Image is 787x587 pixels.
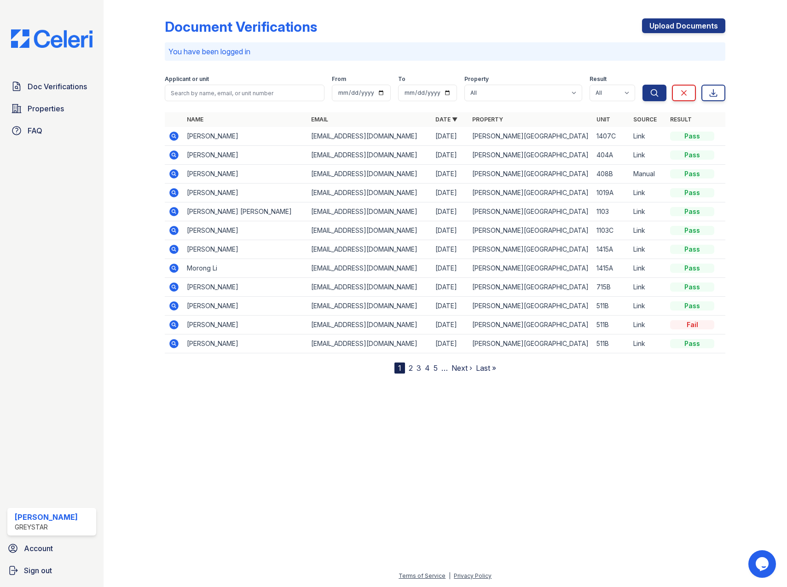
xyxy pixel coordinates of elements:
a: Privacy Policy [454,572,492,579]
td: Link [630,146,666,165]
td: [DATE] [432,334,469,353]
td: [PERSON_NAME][GEOGRAPHIC_DATA] [469,221,593,240]
td: [PERSON_NAME] [183,297,307,316]
div: [PERSON_NAME] [15,512,78,523]
td: [PERSON_NAME][GEOGRAPHIC_DATA] [469,297,593,316]
span: Properties [28,103,64,114]
td: Link [630,278,666,297]
div: Greystar [15,523,78,532]
a: Source [633,116,657,123]
a: Last » [476,363,496,373]
td: [PERSON_NAME][GEOGRAPHIC_DATA] [469,184,593,202]
div: Pass [670,207,714,216]
td: Manual [630,165,666,184]
label: From [332,75,346,83]
td: 511B [593,334,630,353]
td: [PERSON_NAME][GEOGRAPHIC_DATA] [469,259,593,278]
td: [PERSON_NAME][GEOGRAPHIC_DATA] [469,316,593,334]
td: 1019A [593,184,630,202]
td: Link [630,240,666,259]
iframe: chat widget [748,550,778,578]
a: 5 [434,363,438,373]
label: Result [590,75,607,83]
td: [DATE] [432,316,469,334]
input: Search by name, email, or unit number [165,85,324,101]
p: You have been logged in [168,46,722,57]
a: Property [472,116,503,123]
td: 715B [593,278,630,297]
td: [EMAIL_ADDRESS][DOMAIN_NAME] [307,259,432,278]
a: 4 [425,363,430,373]
td: [PERSON_NAME] [183,334,307,353]
a: Doc Verifications [7,77,96,96]
td: [PERSON_NAME][GEOGRAPHIC_DATA] [469,202,593,221]
td: [PERSON_NAME] [183,240,307,259]
td: Link [630,297,666,316]
a: 2 [409,363,413,373]
a: Next › [451,363,472,373]
a: Result [670,116,692,123]
div: Pass [670,132,714,141]
td: [EMAIL_ADDRESS][DOMAIN_NAME] [307,297,432,316]
div: Pass [670,264,714,273]
div: Pass [670,169,714,178]
span: Account [24,543,53,554]
td: Link [630,334,666,353]
td: [EMAIL_ADDRESS][DOMAIN_NAME] [307,221,432,240]
td: [DATE] [432,221,469,240]
td: [PERSON_NAME][GEOGRAPHIC_DATA] [469,146,593,165]
td: 1415A [593,259,630,278]
a: FAQ [7,121,96,140]
td: [PERSON_NAME] [183,316,307,334]
div: Pass [670,339,714,348]
td: [EMAIL_ADDRESS][DOMAIN_NAME] [307,184,432,202]
td: [PERSON_NAME] [183,278,307,297]
td: [EMAIL_ADDRESS][DOMAIN_NAME] [307,316,432,334]
td: 511B [593,297,630,316]
div: Pass [670,282,714,292]
td: [PERSON_NAME][GEOGRAPHIC_DATA] [469,127,593,146]
a: Unit [596,116,610,123]
a: Terms of Service [399,572,446,579]
span: Doc Verifications [28,81,87,92]
span: Sign out [24,565,52,576]
label: Applicant or unit [165,75,209,83]
a: Name [187,116,203,123]
div: 1 [394,363,405,374]
td: 511B [593,316,630,334]
a: Sign out [4,561,100,580]
span: … [441,363,448,374]
td: [PERSON_NAME] [183,127,307,146]
div: Pass [670,226,714,235]
a: Email [311,116,328,123]
td: [EMAIL_ADDRESS][DOMAIN_NAME] [307,127,432,146]
span: FAQ [28,125,42,136]
td: [PERSON_NAME] [183,165,307,184]
div: Pass [670,245,714,254]
td: 408B [593,165,630,184]
td: 404A [593,146,630,165]
td: [DATE] [432,240,469,259]
td: [EMAIL_ADDRESS][DOMAIN_NAME] [307,165,432,184]
td: Link [630,259,666,278]
a: Date ▼ [435,116,457,123]
td: 1103 [593,202,630,221]
div: Pass [670,150,714,160]
td: [EMAIL_ADDRESS][DOMAIN_NAME] [307,240,432,259]
td: [DATE] [432,297,469,316]
td: [EMAIL_ADDRESS][DOMAIN_NAME] [307,278,432,297]
label: To [398,75,405,83]
div: Pass [670,188,714,197]
td: 1407C [593,127,630,146]
td: [PERSON_NAME] [183,184,307,202]
td: [DATE] [432,184,469,202]
td: [DATE] [432,202,469,221]
td: Link [630,202,666,221]
div: | [449,572,451,579]
td: [DATE] [432,165,469,184]
td: [PERSON_NAME][GEOGRAPHIC_DATA] [469,278,593,297]
td: [DATE] [432,278,469,297]
td: [PERSON_NAME] [183,146,307,165]
td: Link [630,184,666,202]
